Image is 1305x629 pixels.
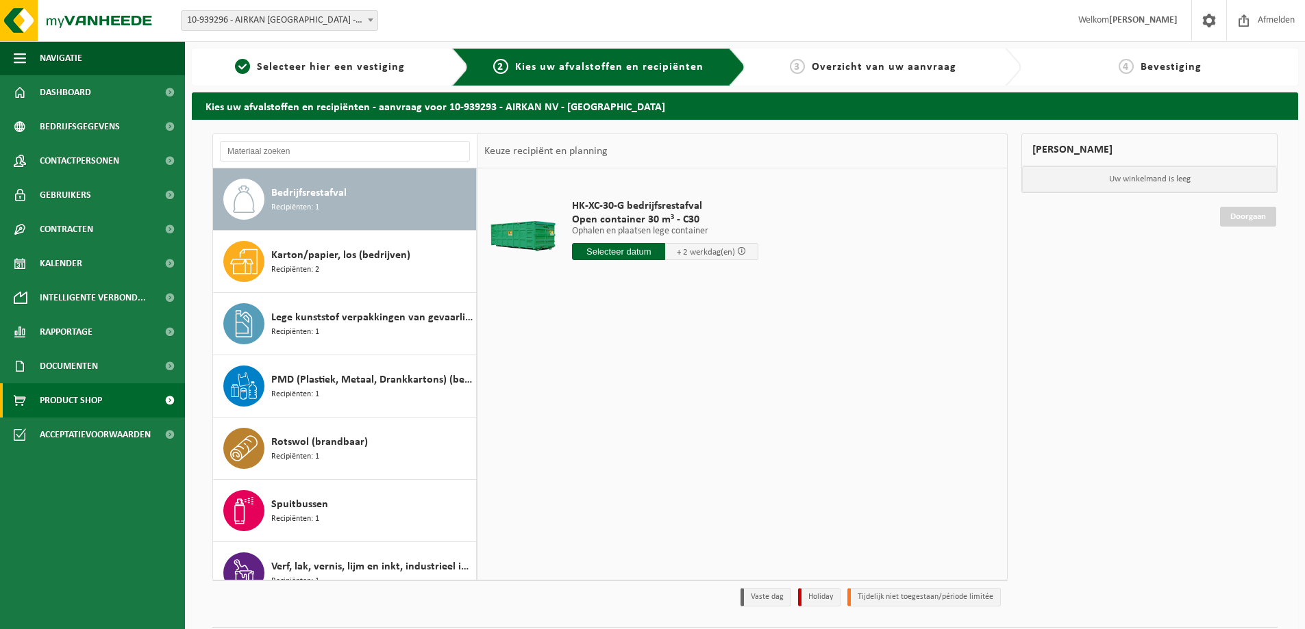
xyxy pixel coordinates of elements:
strong: [PERSON_NAME] [1109,15,1178,25]
span: 1 [235,59,250,74]
span: PMD (Plastiek, Metaal, Drankkartons) (bedrijven) [271,372,473,388]
input: Materiaal zoeken [220,141,470,162]
span: Recipiënten: 1 [271,450,319,463]
button: Verf, lak, vernis, lijm en inkt, industrieel in kleinverpakking Recipiënten: 1 [213,542,477,604]
span: Open container 30 m³ - C30 [572,213,758,227]
span: Recipiënten: 1 [271,326,319,339]
span: Spuitbussen [271,496,328,513]
span: Kalender [40,246,82,281]
span: HK-XC-30-G bedrijfsrestafval [572,199,758,213]
span: + 2 werkdag(en) [677,248,735,257]
span: Bedrijfsgegevens [40,110,120,144]
span: Karton/papier, los (bedrijven) [271,247,410,264]
span: 4 [1119,59,1134,74]
p: Ophalen en plaatsen lege container [572,227,758,236]
h2: Kies uw afvalstoffen en recipiënten - aanvraag voor 10-939293 - AIRKAN NV - [GEOGRAPHIC_DATA] [192,92,1298,119]
button: Spuitbussen Recipiënten: 1 [213,480,477,542]
li: Vaste dag [741,588,791,606]
button: Karton/papier, los (bedrijven) Recipiënten: 2 [213,231,477,293]
span: Lege kunststof verpakkingen van gevaarlijke stoffen [271,309,473,326]
input: Selecteer datum [572,243,665,260]
span: Recipiënten: 1 [271,513,319,526]
span: Rotswol (brandbaar) [271,434,368,450]
span: 2 [493,59,508,74]
span: Bevestiging [1141,62,1202,73]
span: 10-939296 - AIRKAN NV - OUDENAARDE [181,10,378,31]
li: Tijdelijk niet toegestaan/période limitée [847,588,1001,606]
span: Verf, lak, vernis, lijm en inkt, industrieel in kleinverpakking [271,559,473,575]
span: Recipiënten: 1 [271,388,319,401]
span: Contactpersonen [40,144,119,178]
span: Gebruikers [40,178,91,212]
button: PMD (Plastiek, Metaal, Drankkartons) (bedrijven) Recipiënten: 1 [213,355,477,418]
span: 3 [790,59,805,74]
span: Documenten [40,349,98,383]
span: Intelligente verbond... [40,281,146,315]
button: Rotswol (brandbaar) Recipiënten: 1 [213,418,477,480]
button: Bedrijfsrestafval Recipiënten: 1 [213,168,477,231]
span: Acceptatievoorwaarden [40,418,151,452]
span: Overzicht van uw aanvraag [812,62,956,73]
li: Holiday [798,588,841,606]
div: [PERSON_NAME] [1021,133,1278,166]
span: Recipiënten: 2 [271,264,319,277]
span: Recipiënten: 1 [271,201,319,214]
button: Lege kunststof verpakkingen van gevaarlijke stoffen Recipiënten: 1 [213,293,477,355]
span: Recipiënten: 1 [271,575,319,588]
a: 1Selecteer hier een vestiging [199,59,441,75]
a: Doorgaan [1220,207,1276,227]
span: Bedrijfsrestafval [271,185,347,201]
span: Contracten [40,212,93,246]
span: Product Shop [40,383,102,418]
span: 10-939296 - AIRKAN NV - OUDENAARDE [182,11,377,30]
span: Dashboard [40,75,91,110]
span: Rapportage [40,315,92,349]
p: Uw winkelmand is leeg [1022,166,1277,192]
span: Navigatie [40,41,82,75]
span: Kies uw afvalstoffen en recipiënten [515,62,704,73]
span: Selecteer hier een vestiging [257,62,405,73]
div: Keuze recipiënt en planning [477,134,614,168]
